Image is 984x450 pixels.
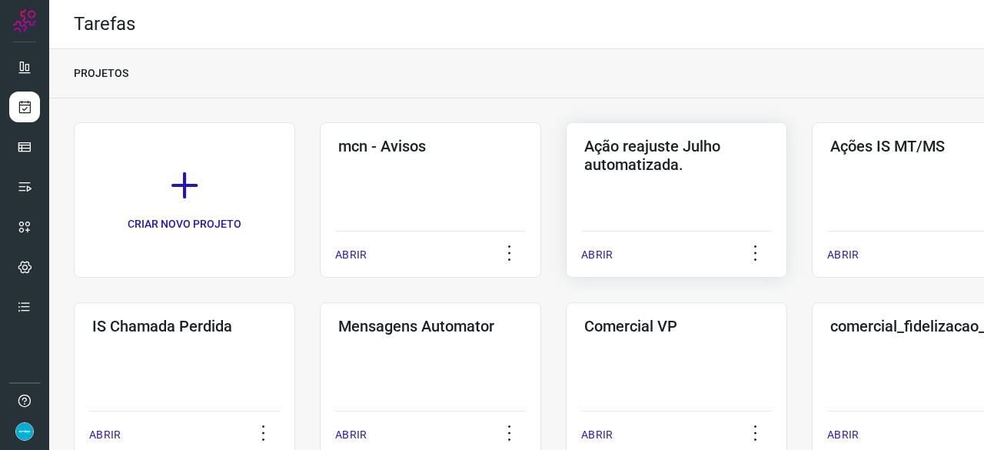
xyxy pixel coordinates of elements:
img: 4352b08165ebb499c4ac5b335522ff74.png [15,422,34,441]
h3: mcn - Avisos [338,137,523,155]
h3: IS Chamada Perdida [92,317,277,335]
p: ABRIR [581,427,613,443]
p: ABRIR [827,427,859,443]
p: ABRIR [581,247,613,263]
h3: Ação reajuste Julho automatizada. [584,137,769,174]
p: ABRIR [335,427,367,443]
h2: Tarefas [74,13,135,35]
p: ABRIR [827,247,859,263]
h3: Comercial VP [584,317,769,335]
img: Logo [13,9,36,32]
h3: Mensagens Automator [338,317,523,335]
p: ABRIR [89,427,121,443]
p: ABRIR [335,247,367,263]
p: CRIAR NOVO PROJETO [128,216,241,232]
p: PROJETOS [74,65,128,82]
